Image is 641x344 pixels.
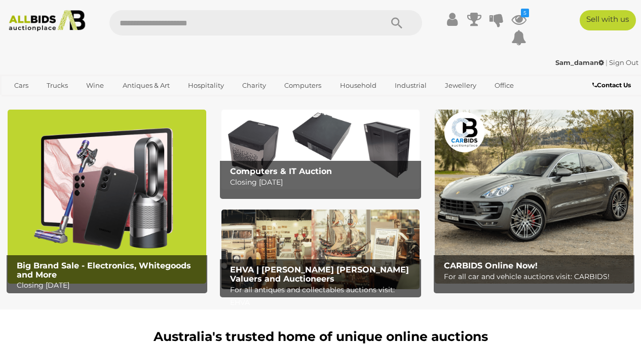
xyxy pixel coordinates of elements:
a: Contact Us [592,80,633,91]
p: For all car and vehicle auctions visit: CARBIDS! [444,270,629,283]
b: CARBIDS Online Now! [444,261,538,270]
strong: Sam_daman [555,58,604,66]
a: Computers [278,77,328,94]
a: CARBIDS Online Now! CARBIDS Online Now! For all car and vehicle auctions visit: CARBIDS! [435,110,633,284]
a: Computers & IT Auction Computers & IT Auction Closing [DATE] [221,110,420,189]
a: Big Brand Sale - Electronics, Whitegoods and More Big Brand Sale - Electronics, Whitegoods and Mo... [8,110,206,284]
img: EHVA | Evans Hastings Valuers and Auctioneers [221,210,420,289]
img: CARBIDS Online Now! [435,110,633,284]
h1: Australia's trusted home of unique online auctions [13,330,628,344]
button: Search [371,10,422,36]
p: For all antiques and collectables auctions visit: EHVA [230,284,416,309]
img: Computers & IT Auction [221,110,420,189]
a: Sign Out [609,58,638,66]
b: Big Brand Sale - Electronics, Whitegoods and More [17,261,191,280]
a: EHVA | Evans Hastings Valuers and Auctioneers EHVA | [PERSON_NAME] [PERSON_NAME] Valuers and Auct... [221,210,420,289]
a: [GEOGRAPHIC_DATA] [47,94,132,111]
b: Contact Us [592,81,631,89]
a: Sell with us [580,10,636,30]
img: Allbids.com.au [5,10,89,31]
img: Big Brand Sale - Electronics, Whitegoods and More [8,110,206,284]
a: Wine [80,77,110,94]
p: Closing [DATE] [17,279,202,292]
a: Industrial [388,77,433,94]
a: Hospitality [181,77,231,94]
i: 5 [521,9,529,17]
a: Household [333,77,383,94]
a: 5 [511,10,526,28]
a: Antiques & Art [116,77,176,94]
a: Office [488,77,520,94]
b: Computers & IT Auction [230,166,332,176]
a: Trucks [40,77,74,94]
p: Closing [DATE] [230,176,416,189]
a: Jewellery [438,77,483,94]
a: Sam_daman [555,58,606,66]
a: Charity [236,77,273,94]
b: EHVA | [PERSON_NAME] [PERSON_NAME] Valuers and Auctioneers [230,265,409,284]
a: Cars [8,77,35,94]
span: | [606,58,608,66]
a: Sports [8,94,42,111]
